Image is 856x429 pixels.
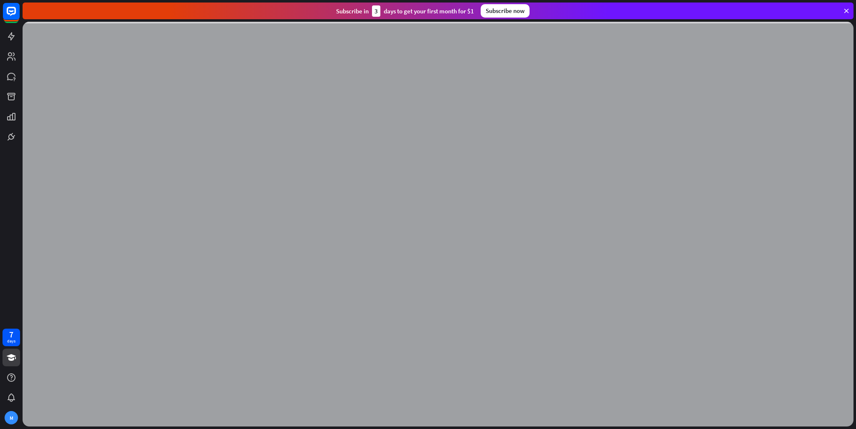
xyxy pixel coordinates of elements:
[9,331,13,338] div: 7
[7,338,15,344] div: days
[481,4,530,18] div: Subscribe now
[3,329,20,346] a: 7 days
[5,411,18,424] div: M
[372,5,380,17] div: 3
[336,5,474,17] div: Subscribe in days to get your first month for $1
